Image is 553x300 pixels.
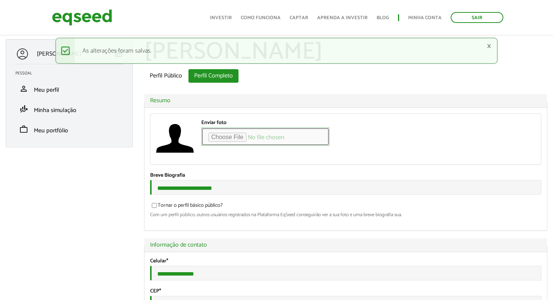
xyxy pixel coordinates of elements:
input: Tornar o perfil básico público? [147,203,161,208]
span: work [19,125,28,134]
span: Meu perfil [34,85,59,95]
a: × [487,42,491,50]
a: personMeu perfil [15,84,123,93]
label: Tornar o perfil básico público? [150,203,223,211]
a: Resumo [150,98,542,104]
a: Investir [210,15,232,20]
a: finance_modeMinha simulação [15,105,123,114]
a: Minha conta [408,15,442,20]
span: person [19,84,28,93]
label: CEP [150,289,161,294]
a: Blog [377,15,389,20]
span: Minha simulação [34,105,76,115]
a: Informação de contato [150,242,542,248]
a: Perfil Público [144,69,188,83]
label: Breve Biografia [150,173,185,178]
a: Captar [290,15,308,20]
a: Aprenda a investir [317,15,368,20]
a: workMeu portfólio [15,125,123,134]
li: Minha simulação [10,99,129,119]
div: Com um perfil público, outros usuários registrados na Plataforma EqSeed conseguirão ver a sua fot... [150,212,542,217]
span: Meu portfólio [34,126,68,136]
a: Ver perfil do usuário. [156,120,194,157]
a: Como funciona [241,15,281,20]
li: Meu perfil [10,79,129,99]
div: As alterações foram salvas. [55,38,498,64]
a: Sair [451,12,503,23]
img: Foto de Ranieri Silva Torsinelli [156,120,194,157]
label: Celular [150,259,168,264]
span: Este campo é obrigatório. [166,257,168,265]
span: finance_mode [19,105,28,114]
span: Este campo é obrigatório. [159,287,161,295]
label: Enviar foto [201,120,226,126]
p: [PERSON_NAME] [37,50,81,58]
a: Perfil Completo [188,69,239,83]
h2: Pessoal [15,71,129,76]
img: EqSeed [52,8,112,27]
li: Meu portfólio [10,119,129,139]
